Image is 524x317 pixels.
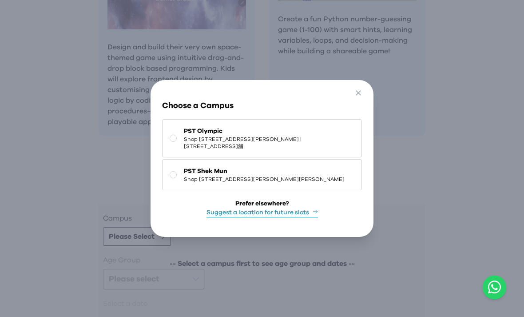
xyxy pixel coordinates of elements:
button: PST OlympicShop [STREET_ADDRESS][PERSON_NAME] | [STREET_ADDRESS]舖 [162,119,362,157]
span: PST Olympic [184,127,354,136]
span: Shop [STREET_ADDRESS][PERSON_NAME][PERSON_NAME] [184,176,345,183]
h3: Choose a Campus [162,100,362,112]
span: Shop [STREET_ADDRESS][PERSON_NAME] | [STREET_ADDRESS]舖 [184,136,354,150]
div: Prefer elsewhere? [235,199,289,208]
span: PST Shek Mun [184,167,345,176]
button: PST Shek MunShop [STREET_ADDRESS][PERSON_NAME][PERSON_NAME] [162,159,362,190]
button: Suggest a location for future slots [206,208,318,217]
